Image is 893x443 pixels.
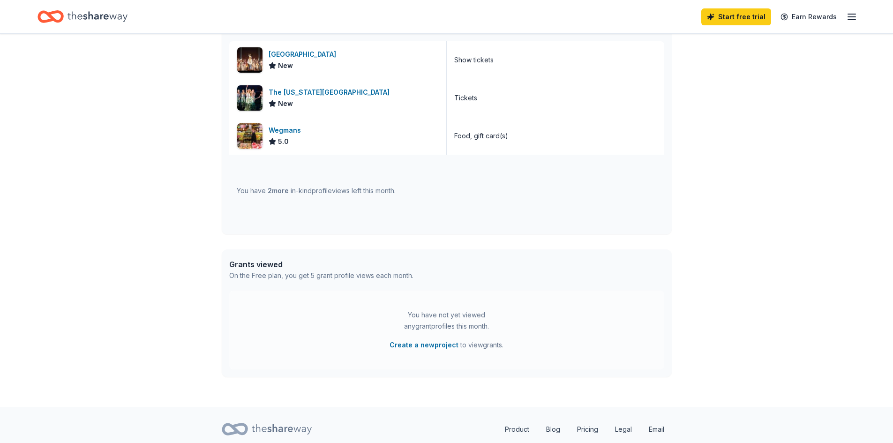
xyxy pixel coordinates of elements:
[454,92,477,104] div: Tickets
[570,420,606,439] a: Pricing
[237,47,263,73] img: Image for Hippodrome Theatre
[497,420,537,439] a: Product
[229,270,413,281] div: On the Free plan, you get 5 grant profile views each month.
[269,49,340,60] div: [GEOGRAPHIC_DATA]
[268,187,289,195] span: 2 more
[390,339,458,351] button: Create a newproject
[278,136,289,147] span: 5.0
[701,8,771,25] a: Start free trial
[454,54,494,66] div: Show tickets
[237,185,396,196] div: You have in-kind profile views left this month.
[237,85,263,111] img: Image for The Maryland Theatre
[278,98,293,109] span: New
[641,420,672,439] a: Email
[269,87,393,98] div: The [US_STATE][GEOGRAPHIC_DATA]
[38,6,128,28] a: Home
[454,130,508,142] div: Food, gift card(s)
[497,420,672,439] nav: quick links
[390,339,503,351] span: to view grants .
[608,420,639,439] a: Legal
[237,123,263,149] img: Image for Wegmans
[229,259,413,270] div: Grants viewed
[539,420,568,439] a: Blog
[269,125,305,136] div: Wegmans
[775,8,842,25] a: Earn Rewards
[388,309,505,332] div: You have not yet viewed any grant profiles this month.
[278,60,293,71] span: New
